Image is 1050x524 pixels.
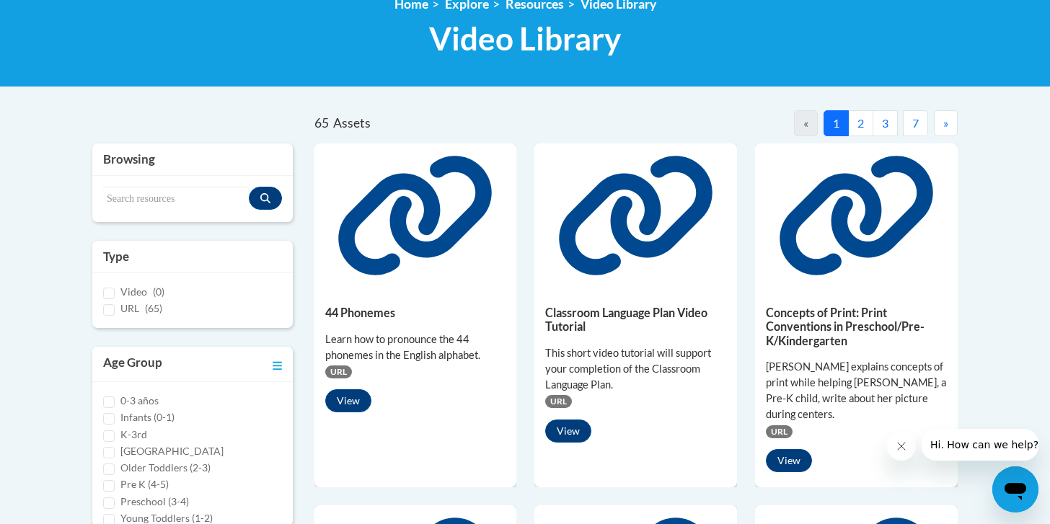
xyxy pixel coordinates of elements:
[103,187,249,211] input: Search resources
[545,345,726,393] div: This short video tutorial will support your completion of the Classroom Language Plan.
[333,115,371,130] span: Assets
[766,425,793,438] span: URL
[766,449,812,472] button: View
[943,116,948,130] span: »
[120,494,189,510] label: Preschool (3-4)
[120,393,159,409] label: 0-3 años
[325,332,506,363] div: Learn how to pronounce the 44 phonemes in the English alphabet.
[922,429,1038,461] iframe: Message from company
[545,306,726,334] h5: Classroom Language Plan Video Tutorial
[249,187,282,210] button: Search resources
[120,443,224,459] label: [GEOGRAPHIC_DATA]
[120,285,147,298] span: Video
[873,110,898,136] button: 3
[120,476,169,492] label: Pre K (4-5)
[103,151,282,168] h3: Browsing
[766,359,947,422] div: [PERSON_NAME] explains concepts of print while helping [PERSON_NAME], a Pre-K child, write about ...
[145,302,162,314] span: (65)
[545,419,591,443] button: View
[992,466,1038,512] iframe: Button to launch messaging window
[120,460,211,476] label: Older Toddlers (2-3)
[429,19,621,58] span: Video Library
[314,115,329,130] span: 65
[120,409,175,425] label: Infants (0-1)
[848,110,873,136] button: 2
[120,302,139,314] span: URL
[766,306,947,347] h5: Concepts of Print: Print Conventions in Preschool/Pre-K/Kindergarten
[103,248,282,265] h3: Type
[824,110,849,136] button: 1
[103,354,162,374] h3: Age Group
[120,427,147,443] label: K-3rd
[887,432,916,461] iframe: Close message
[934,110,958,136] button: Next
[325,306,506,319] h5: 44 Phonemes
[273,354,282,374] a: Toggle collapse
[636,110,958,136] nav: Pagination Navigation
[153,285,164,298] span: (0)
[325,389,371,412] button: View
[903,110,928,136] button: 7
[325,365,352,378] span: URL
[545,395,572,408] span: URL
